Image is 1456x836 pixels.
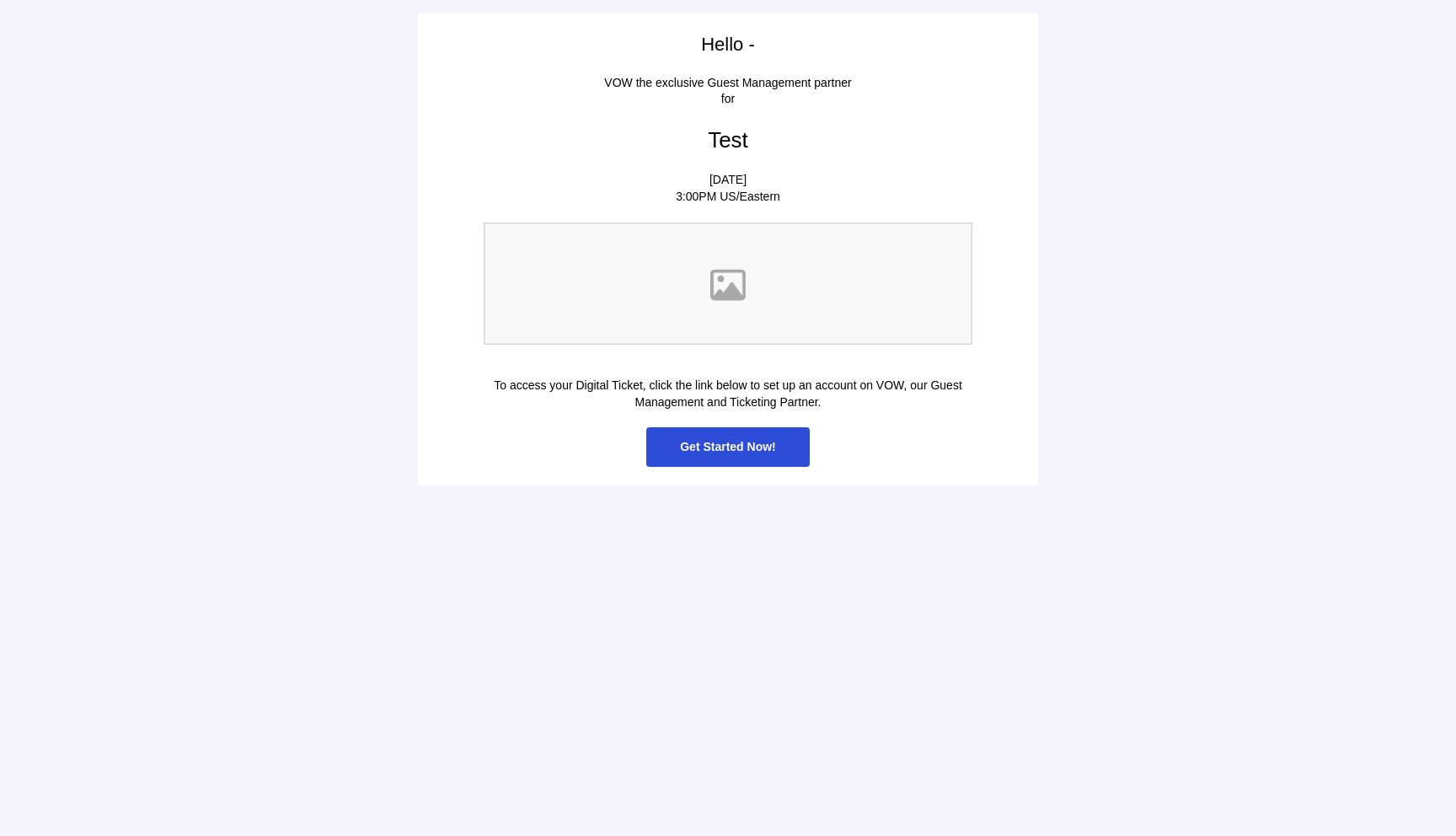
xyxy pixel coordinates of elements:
[701,34,755,55] span: Hello -
[484,189,972,206] p: 3:00PM US/Eastern
[484,125,972,155] p: Test
[646,427,810,467] a: Get Started Now!
[680,440,776,453] span: Get Started Now!
[484,172,972,189] p: [DATE]
[484,75,972,108] p: VOW the exclusive Guest Management partner for
[484,378,972,410] p: To access your Digital Ticket, click the link below to set up an account on VOW, our Guest Manage...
